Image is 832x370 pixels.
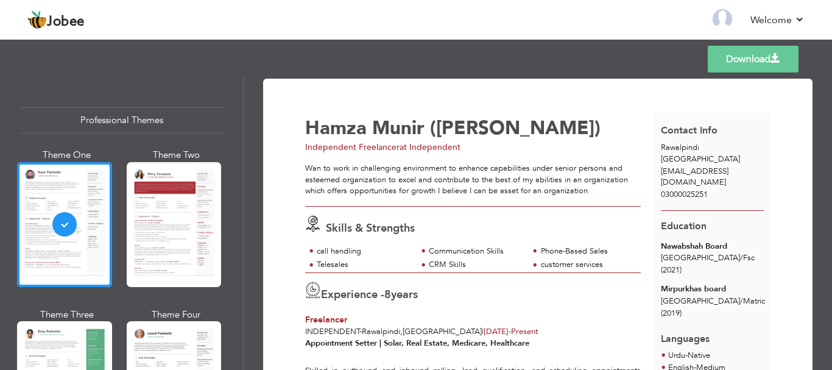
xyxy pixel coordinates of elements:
[359,326,362,337] span: -
[661,124,717,137] span: Contact Info
[305,338,529,349] strong: Appointment Setter | Solar, Real Estate, Medicare, Healthcare
[661,252,755,263] span: [GEOGRAPHIC_DATA] Fsc
[750,13,805,27] a: Welcome
[305,115,367,141] span: Hamza
[661,189,708,200] span: 03000025251
[19,149,115,162] div: Theme One
[661,323,710,346] span: Languages
[541,259,634,271] div: customer services
[19,107,224,133] div: Professional Themes
[129,149,224,162] div: Theme Two
[305,163,641,197] div: Wan to work in challenging environment to enhance capabilities under senior persons and esteemed ...
[661,142,699,153] span: Rawalpindi
[661,265,682,276] span: (2021)
[661,154,740,165] span: [GEOGRAPHIC_DATA]
[305,314,347,326] span: Freelancer
[305,141,400,153] span: Independent Freelancer
[740,296,743,307] span: /
[321,287,384,302] span: Experience -
[384,287,391,302] span: 8
[509,326,511,337] span: -
[661,166,728,188] span: [EMAIL_ADDRESS][DOMAIN_NAME]
[27,10,85,30] a: Jobee
[482,326,484,337] span: |
[668,350,685,361] span: Urdu
[400,326,403,337] span: ,
[317,246,410,257] div: call handling
[685,350,688,361] span: -
[708,46,799,73] a: Download
[429,259,522,271] div: CRM Skills
[400,141,460,153] span: at Independent
[317,259,410,271] div: Telesales
[484,326,511,337] span: [DATE]
[740,252,743,263] span: /
[484,326,538,337] span: Present
[372,115,601,141] span: Munir ([PERSON_NAME])
[661,241,764,252] div: Nawabshah Board
[668,350,710,362] li: Native
[47,15,85,29] span: Jobee
[19,308,115,321] div: Theme Three
[362,326,400,337] span: Rawalpindi
[661,283,764,295] div: Mirpurkhas board
[305,326,359,337] span: Independent
[403,326,482,337] span: [GEOGRAPHIC_DATA]
[713,9,732,29] img: Profile Img
[27,10,47,30] img: jobee.io
[661,296,765,307] span: [GEOGRAPHIC_DATA] Matric
[429,246,522,257] div: Communication Skills
[661,219,707,233] span: Education
[129,308,224,321] div: Theme Four
[541,246,634,257] div: Phone-Based Sales
[326,221,415,236] span: Skills & Strengths
[384,287,418,303] label: years
[661,308,682,319] span: (2019)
